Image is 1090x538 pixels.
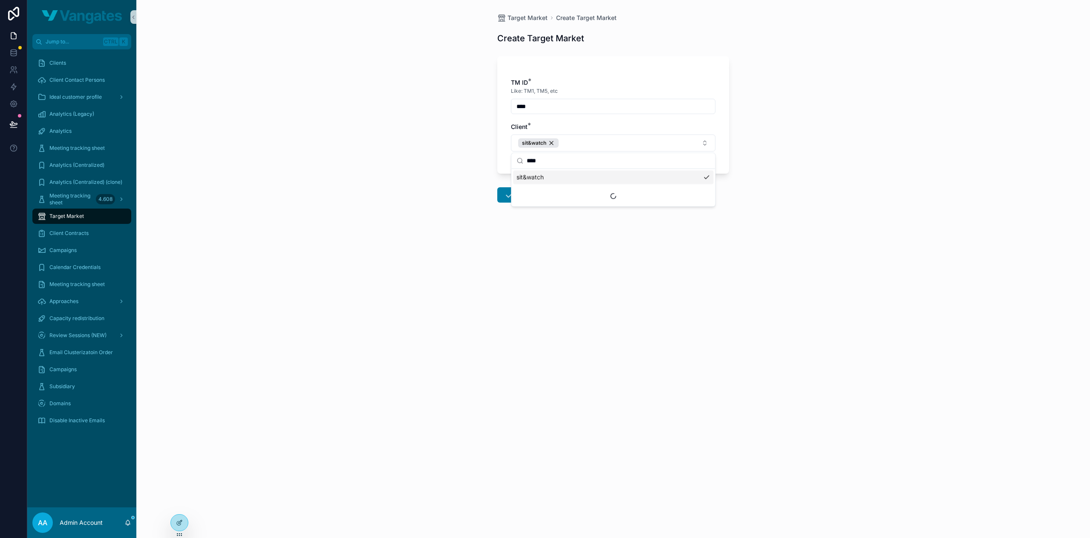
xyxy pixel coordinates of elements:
[49,383,75,390] span: Subsidiary
[32,157,131,173] a: Analytics (Centralized)
[32,311,131,326] a: Capacity redistribution
[32,55,131,71] a: Clients
[32,260,131,275] a: Calendar Credentials
[516,173,544,182] span: sit&watch
[32,106,131,122] a: Analytics (Legacy)
[49,94,102,100] span: Ideal customer profile
[32,89,131,105] a: Ideal customer profile
[32,243,131,258] a: Campaigns
[511,134,715,152] button: Select Button
[46,38,100,45] span: Jump to...
[32,277,131,292] a: Meeting tracking sheet
[32,413,131,428] a: Disable Inactive Emails
[42,10,122,24] img: App logo
[103,37,118,46] span: Ctrl
[49,315,104,322] span: Capacity redistribution
[49,332,107,339] span: Review Sessions (NEW)
[49,349,113,356] span: Email Clusterizatoin Order
[96,194,115,204] div: 4.608
[497,32,584,44] h1: Create Target Market
[32,362,131,377] a: Campaigns
[60,518,103,527] p: Admin Account
[32,34,131,49] button: Jump to...CtrlK
[49,417,105,424] span: Disable Inactive Emails
[497,14,548,22] a: Target Market
[32,140,131,156] a: Meeting tracking sheet
[511,88,558,94] span: Like: TM1, TM5, etc
[49,128,72,134] span: Analytics
[49,230,89,237] span: Client Contracts
[32,123,131,139] a: Analytics
[511,79,528,86] span: TM ID
[27,49,136,439] div: scrollable content
[511,123,528,130] span: Client
[32,345,131,360] a: Email Clusterizatoin Order
[49,281,105,288] span: Meeting tracking sheet
[497,187,539,203] button: Save
[32,294,131,309] a: Approaches
[49,162,104,169] span: Analytics (Centralized)
[32,379,131,394] a: Subsidiary
[32,209,131,224] a: Target Market
[49,400,71,407] span: Domains
[49,264,101,271] span: Calendar Credentials
[522,140,546,146] span: sit&watch
[508,14,548,22] span: Target Market
[556,14,617,22] a: Create Target Market
[518,138,559,148] button: Unselect 478
[120,38,127,45] span: K
[49,298,78,305] span: Approaches
[38,518,47,528] span: AA
[49,247,77,254] span: Campaigns
[32,72,131,88] a: Client Contact Persons
[49,366,77,373] span: Campaigns
[49,111,94,117] span: Analytics (Legacy)
[49,192,92,206] span: Meeting tracking sheet
[32,175,131,190] a: Analytics (Centralized) (clone)
[49,77,105,83] span: Client Contact Persons
[32,192,131,207] a: Meeting tracking sheet4.608
[49,213,84,220] span: Target Market
[32,396,131,411] a: Domains
[32,226,131,241] a: Client Contracts
[49,60,66,66] span: Clients
[511,169,715,206] div: Suggestions
[49,179,122,186] span: Analytics (Centralized) (clone)
[49,145,105,152] span: Meeting tracking sheet
[32,328,131,343] a: Review Sessions (NEW)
